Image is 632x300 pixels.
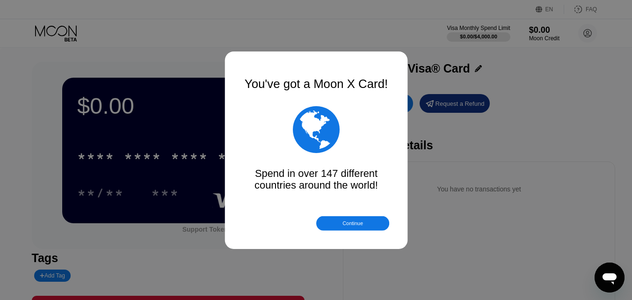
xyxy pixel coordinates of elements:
div:  [292,102,340,156]
iframe: Button to launch messaging window [595,263,625,293]
div: Continue [342,220,363,226]
div: You've got a Moon X Card! [243,77,389,91]
div:  [243,102,389,156]
div: Continue [316,216,389,230]
div: Spend in over 147 different countries around the world! [243,168,389,191]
